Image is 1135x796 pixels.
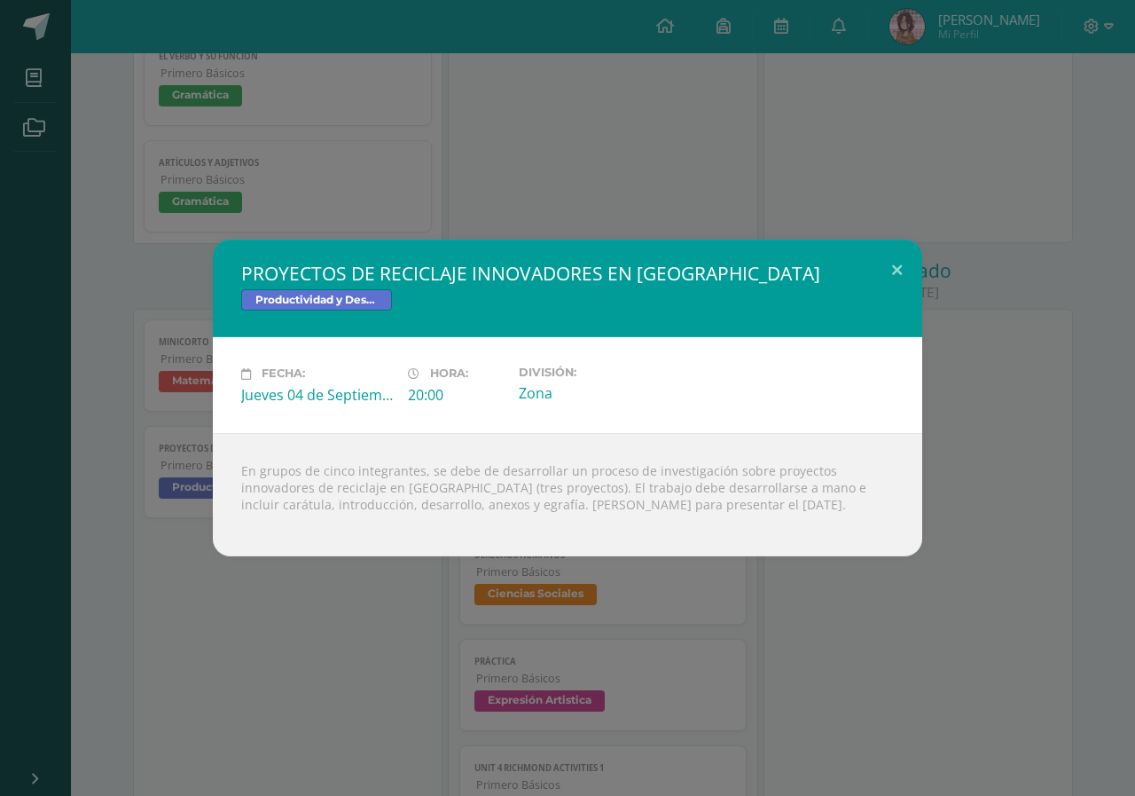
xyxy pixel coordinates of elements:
[519,366,671,379] label: División:
[213,433,922,556] div: En grupos de cinco integrantes, se debe de desarrollar un proceso de investigación sobre proyecto...
[241,261,894,286] h2: PROYECTOS DE RECICLAJE INNOVADORES EN [GEOGRAPHIC_DATA]
[262,367,305,381] span: Fecha:
[872,240,922,300] button: Close (Esc)
[241,289,392,311] span: Productividad y Desarrollo
[430,367,468,381] span: Hora:
[408,385,505,405] div: 20:00
[241,385,394,405] div: Jueves 04 de Septiembre
[519,383,671,403] div: Zona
